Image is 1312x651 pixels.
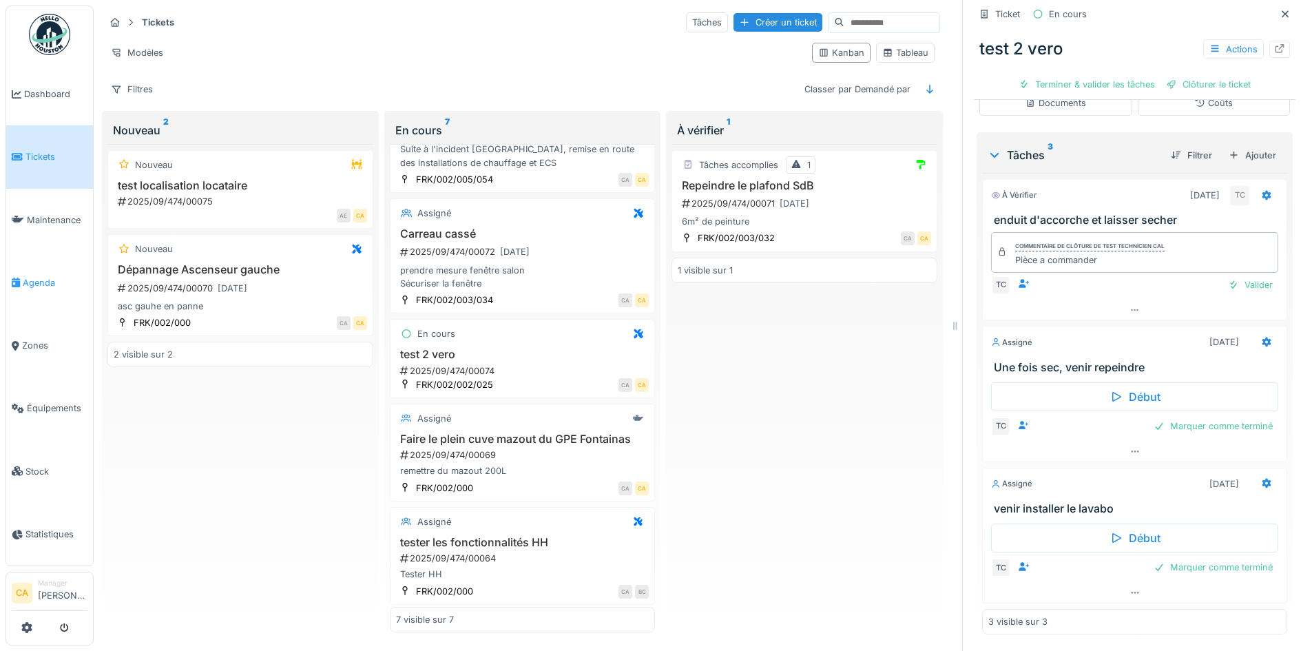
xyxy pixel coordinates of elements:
div: À vérifier [677,122,932,138]
a: Statistiques [6,503,93,566]
div: 2025/09/474/00064 [399,552,649,565]
span: Stock [25,465,87,478]
div: CA [353,316,367,330]
div: CA [353,209,367,223]
a: Stock [6,440,93,503]
div: 2025/09/474/00069 [399,448,649,462]
span: Dashboard [24,87,87,101]
div: CA [635,293,649,307]
div: TC [991,417,1010,436]
div: CA [337,316,351,330]
h3: Faire le plein cuve mazout du GPE Fontainas [396,433,649,446]
div: Classer par Demandé par [798,79,917,99]
div: FRK/002/000 [416,482,473,495]
a: Zones [6,314,93,377]
div: Pièce a commander [1015,254,1165,267]
div: CA [618,585,632,599]
div: [DATE] [780,197,809,210]
span: Statistiques [25,528,87,541]
span: Équipements [27,402,87,415]
div: 1 [807,158,811,172]
div: Assigné [417,207,451,220]
div: Tâches [686,12,728,32]
div: Assigné [417,515,451,528]
div: À vérifier [991,189,1037,201]
div: En cours [417,327,455,340]
span: Maintenance [27,214,87,227]
div: 7 visible sur 7 [396,613,454,626]
div: Tester HH [396,568,649,581]
div: Actions [1203,39,1264,59]
div: CA [618,482,632,495]
h3: test 2 vero [396,348,649,361]
div: Commentaire de clôture de Test technicien Cal [1015,242,1165,251]
h3: Dépannage Ascenseur gauche [114,263,367,276]
div: CA [618,378,632,392]
div: En cours [395,122,650,138]
div: CA [917,231,931,245]
div: 6m² de peinture [678,215,931,228]
sup: 7 [445,122,450,138]
div: 3 visible sur 3 [988,615,1048,628]
div: Filtrer [1165,146,1218,165]
div: FRK/002/005/054 [416,173,493,186]
sup: 3 [1048,147,1053,163]
div: 2025/09/474/00071 [680,195,931,212]
div: Ticket [995,8,1020,21]
span: Zones [22,339,87,352]
div: CA [901,231,915,245]
div: [DATE] [500,245,530,258]
li: CA [12,583,32,603]
div: Ajouter [1223,146,1282,165]
div: TC [991,558,1010,577]
img: Badge_color-CXgf-gQk.svg [29,14,70,55]
strong: Tickets [136,16,180,29]
div: CA [635,173,649,187]
div: 1 visible sur 1 [678,264,733,277]
h3: enduit d'accorche et laisser secher [994,214,1281,227]
div: Créer un ticket [733,13,822,32]
h3: Une fois sec, venir repeindre [994,361,1281,374]
a: Maintenance [6,189,93,251]
div: Marquer comme terminé [1148,558,1278,577]
div: Kanban [818,46,864,59]
div: remettre du mazout 200L [396,464,649,477]
div: Documents [1025,96,1086,110]
div: Tâches accomplies [699,158,778,172]
div: FRK/002/002/025 [416,378,493,391]
div: Assigné [417,412,451,425]
span: Tickets [25,150,87,163]
div: BC [635,585,649,599]
div: CA [618,173,632,187]
div: 2025/09/474/00072 [399,243,649,260]
div: Tâches [988,147,1160,163]
a: Dashboard [6,63,93,125]
div: AE [337,209,351,223]
div: asc gauhe en panne [114,300,367,313]
a: Équipements [6,377,93,440]
div: [DATE] [1190,189,1220,202]
div: TC [991,276,1010,295]
div: 2 visible sur 2 [114,348,173,361]
li: [PERSON_NAME] [38,578,87,608]
div: prendre mesure fenêtre salon Sécuriser la fenêtre [396,264,649,290]
div: Coûts [1194,96,1233,110]
div: FRK/002/000 [416,585,473,598]
div: Début [991,382,1278,411]
div: FRK/002/003/032 [698,231,775,245]
a: CA Manager[PERSON_NAME] [12,578,87,611]
div: Début [991,524,1278,552]
h3: tester les fonctionnalités HH [396,536,649,549]
div: FRK/002/003/034 [416,293,493,307]
div: Filtres [105,79,159,99]
div: Assigné [991,337,1032,349]
sup: 2 [163,122,169,138]
div: 2025/09/474/00070 [116,280,367,297]
div: CA [635,482,649,495]
h3: test localisation locataire [114,179,367,192]
h3: Carreau cassé [396,227,649,240]
div: Assigné [991,478,1032,490]
div: TC [1230,186,1249,205]
div: [DATE] [1209,335,1239,349]
div: Marquer comme terminé [1148,417,1278,435]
